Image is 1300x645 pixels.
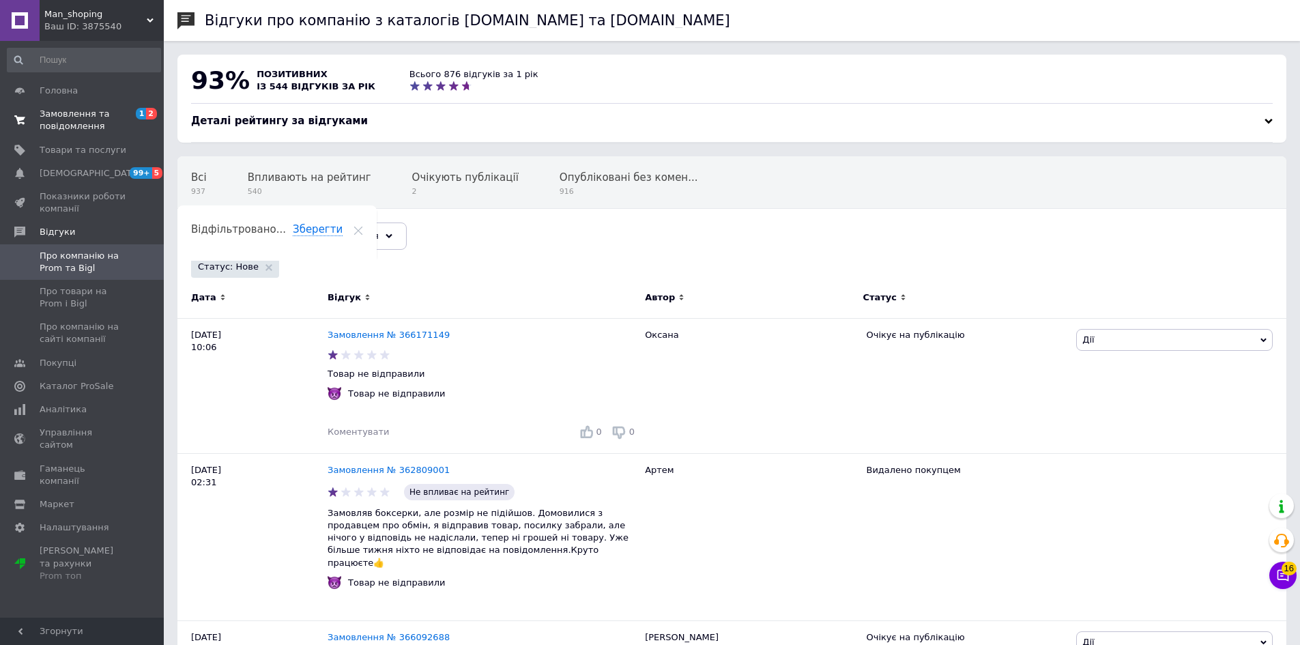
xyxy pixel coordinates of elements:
span: 2 [146,108,157,119]
span: Очікують публікації [412,171,519,184]
span: Замовлення та повідомлення [40,108,126,132]
span: Управління сайтом [40,427,126,451]
span: Впливають на рейтинг [248,171,371,184]
img: :imp: [328,576,341,590]
span: 2 [412,186,519,197]
a: Замовлення № 366171149 [328,330,450,340]
div: Всього 876 відгуків за 1 рік [409,68,538,81]
span: Всі [191,171,207,184]
a: Замовлення № 366092688 [328,632,450,642]
span: Статус [863,291,897,304]
span: Про компанію на Prom та Bigl [40,250,126,274]
span: Статус: Нове [198,261,259,273]
div: [DATE] 02:31 [177,454,328,621]
div: Опубліковані без коментаря [546,157,725,209]
span: Гаманець компанії [40,463,126,487]
span: Про товари на Prom і Bigl [40,285,126,310]
span: Маркет [40,498,74,511]
h1: Відгуки про компанію з каталогів [DOMAIN_NAME] та [DOMAIN_NAME] [205,12,730,29]
span: Головна [40,85,78,97]
span: Відфільтровано... [191,223,286,235]
span: 0 [629,427,635,437]
span: Дії [1082,334,1094,345]
span: Man_shoping [44,8,147,20]
span: Товари та послуги [40,144,126,156]
div: Коментувати [328,426,389,438]
input: Пошук [7,48,161,72]
div: Очікує на публікацію [866,329,1066,341]
span: Коментувати [328,427,389,437]
div: Товар не відправили [345,388,448,400]
div: [DATE] 10:06 [177,319,328,454]
span: із 544 відгуків за рік [257,81,375,91]
span: Аналітика [40,403,87,416]
span: Дата [191,291,216,304]
span: 937 [191,186,207,197]
span: Каталог ProSale [40,380,113,392]
span: Відгуки [40,226,75,238]
span: 5 [152,167,163,179]
span: Не впливає на рейтинг [404,484,515,500]
span: Автор [645,291,675,304]
div: Оксана [638,319,859,454]
span: Показники роботи компанії [40,190,126,215]
span: Відгук [328,291,361,304]
p: Замовляв боксерки, але розмір не підійшов. Домовилися з продавцем про обмін, я відправив товар, п... [328,507,638,569]
div: Видалено покупцем [866,464,1066,476]
span: Деталі рейтингу за відгуками [191,115,368,127]
div: Артем [638,454,859,621]
span: Опубліковані без комен... [560,171,698,184]
button: Чат з покупцем16 [1269,562,1297,589]
span: 0 [596,427,602,437]
span: Зберегти [293,223,343,236]
span: 916 [560,186,698,197]
a: Замовлення № 362809001 [328,465,450,475]
span: [PERSON_NAME] та рахунки [40,545,126,582]
span: 1 [136,108,147,119]
span: [DEMOGRAPHIC_DATA] [40,167,141,180]
div: Товар не відправили [345,577,448,589]
div: Ваш ID: 3875540 [44,20,164,33]
div: Prom топ [40,570,126,582]
span: Налаштування [40,521,109,534]
span: Про компанію на сайті компанії [40,321,126,345]
span: позитивних [257,69,328,79]
p: Товар не відправили [328,368,638,380]
span: 93% [191,66,250,94]
div: Деталі рейтингу за відгуками [191,114,1273,128]
img: :imp: [328,387,341,401]
div: Очікує на публікацію [866,631,1066,644]
span: Покупці [40,357,76,369]
span: 540 [248,186,371,197]
span: 16 [1282,562,1297,575]
span: 99+ [130,167,152,179]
